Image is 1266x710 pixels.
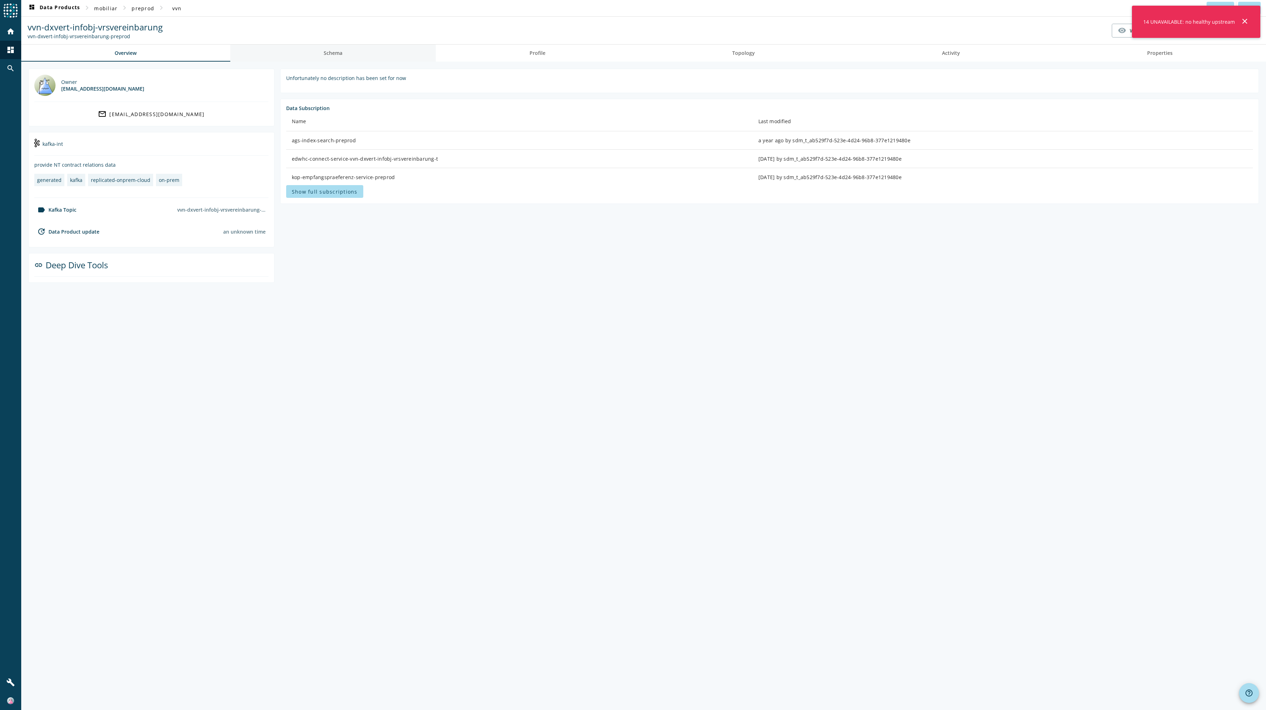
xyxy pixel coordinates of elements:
button: Data Products [25,2,83,15]
div: ags-index-search-preprod [292,137,747,144]
span: mobiliar [94,5,117,12]
a: [EMAIL_ADDRESS][DOMAIN_NAME] [34,108,268,120]
button: preprod [129,2,157,15]
mat-icon: mail_outline [98,110,106,118]
mat-icon: chevron_right [120,4,129,12]
div: kafka-int [34,138,268,156]
img: spoud-logo.svg [4,4,18,18]
span: Properties [1147,51,1173,56]
mat-icon: visibility [1118,26,1126,35]
mat-icon: chevron_right [83,4,91,12]
span: vvn-dxvert-infobj-vrsvereinbarung [28,21,163,33]
mat-icon: chevron_right [157,4,166,12]
div: vvn-dxvert-infobj-vrsvereinbarung-preprod [174,204,268,216]
div: edwhc-connect-service-vvn-dxvert-infobj-vrsvereinbarung-t [292,155,747,162]
div: [EMAIL_ADDRESS][DOMAIN_NAME] [61,85,144,92]
div: provide NT contract relations data [34,161,268,168]
div: Data Subscription [286,105,1253,111]
div: Deep Dive Tools [34,259,268,277]
td: [DATE] by sdm_t_ab529f7d-523e-4d24-96b8-377e1219480e [753,150,1253,168]
button: Show full subscriptions [286,185,363,198]
span: Topology [732,51,755,56]
span: Profile [530,51,545,56]
button: Watch [1112,24,1152,37]
button: mobiliar [91,2,120,15]
button: vvn [166,2,188,15]
td: [DATE] by sdm_t_ab529f7d-523e-4d24-96b8-377e1219480e [753,168,1253,187]
span: vvn [172,5,182,12]
span: Schema [324,51,342,56]
div: Kafka Topic: vvn-dxvert-infobj-vrsvereinbarung-preprod [28,33,163,40]
div: kafka [70,177,82,183]
div: [EMAIL_ADDRESS][DOMAIN_NAME] [109,111,204,118]
span: Show full subscriptions [292,188,358,195]
div: on-prem [159,177,179,183]
div: kop-empfangspraeferenz-service-preprod [292,174,747,181]
img: 6ef2db17558a3d16f7bb62d1df5f4cbd [7,697,14,704]
th: Name [286,111,753,131]
div: 14 UNAVAILABLE: no healthy upstream [1140,16,1238,28]
span: Overview [115,51,137,56]
mat-icon: close [1241,17,1249,25]
th: Last modified [753,111,1253,131]
mat-icon: link [34,261,43,269]
mat-icon: dashboard [6,46,15,54]
td: a year ago by sdm_t_ab529f7d-523e-4d24-96b8-377e1219480e [753,131,1253,150]
div: generated [37,177,62,183]
span: Data Products [28,4,80,12]
div: Data Product update [34,227,99,236]
mat-icon: dashboard [28,4,36,12]
div: replicated-onprem-cloud [91,177,150,183]
mat-icon: search [6,64,15,73]
div: Kafka Topic [34,206,76,214]
mat-icon: help_outline [1245,689,1253,697]
mat-icon: build [6,678,15,687]
img: undefined [34,139,40,147]
mat-icon: label [37,206,46,214]
span: Activity [942,51,960,56]
img: lotus@mobi.ch [34,75,56,96]
div: an unknown time [223,228,266,235]
div: Owner [61,79,144,85]
mat-icon: update [37,227,46,236]
mat-icon: home [6,27,15,36]
span: preprod [132,5,154,12]
div: Unfortunately no description has been set for now [286,75,1253,81]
